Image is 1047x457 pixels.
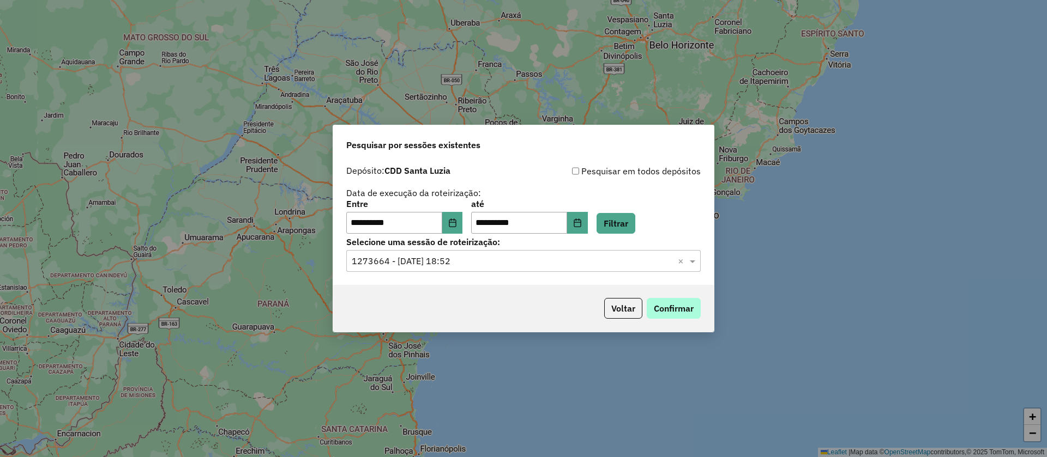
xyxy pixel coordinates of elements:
[346,164,450,177] label: Depósito:
[442,212,463,234] button: Choose Date
[346,138,480,151] span: Pesquisar por sessões existentes
[346,235,701,248] label: Selecione uma sessão de roteirização:
[346,186,481,199] label: Data de execução da roteirização:
[567,212,588,234] button: Choose Date
[384,165,450,176] strong: CDD Santa Luzia
[647,298,701,319] button: Confirmar
[523,164,701,178] div: Pesquisar em todos depósitos
[604,298,642,319] button: Voltar
[346,197,462,210] label: Entre
[597,213,635,234] button: Filtrar
[471,197,587,210] label: até
[678,254,687,267] span: Clear all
